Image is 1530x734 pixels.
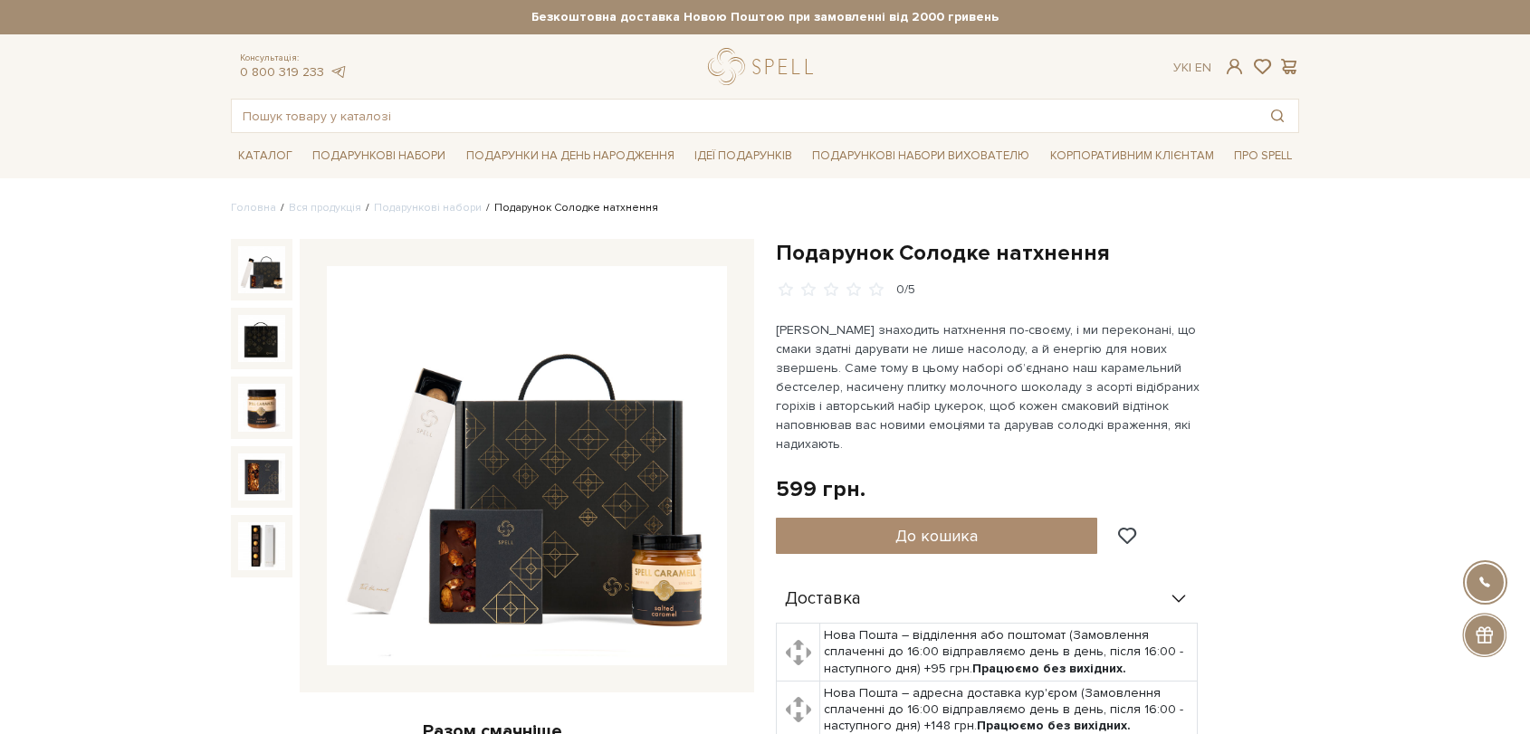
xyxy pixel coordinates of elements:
[687,142,799,170] a: Ідеї подарунків
[776,320,1200,453] p: [PERSON_NAME] знаходить натхнення по-своєму, і ми переконані, що смаки здатні дарувати не лише на...
[977,718,1131,733] b: Працюємо без вихідних.
[1189,60,1191,75] span: |
[1257,100,1298,132] button: Пошук товару у каталозі
[1227,142,1299,170] a: Про Spell
[1043,140,1221,171] a: Корпоративним клієнтам
[374,201,482,214] a: Подарункові набори
[289,201,361,214] a: Вся продукція
[327,266,727,666] img: Подарунок Солодке натхнення
[231,201,276,214] a: Головна
[240,52,347,64] span: Консультація:
[895,526,978,546] span: До кошика
[776,475,865,503] div: 599 грн.
[459,142,682,170] a: Подарунки на День народження
[231,142,300,170] a: Каталог
[329,64,347,80] a: telegram
[240,64,324,80] a: 0 800 319 233
[820,624,1198,682] td: Нова Пошта – відділення або поштомат (Замовлення сплаченні до 16:00 відправляємо день в день, піс...
[1173,60,1211,76] div: Ук
[238,453,285,500] img: Подарунок Солодке натхнення
[708,48,821,85] a: logo
[896,281,915,299] div: 0/5
[785,591,861,607] span: Доставка
[776,239,1299,267] h1: Подарунок Солодке натхнення
[972,661,1126,676] b: Працюємо без вихідних.
[776,518,1097,554] button: До кошика
[805,140,1037,171] a: Подарункові набори вихователю
[238,246,285,293] img: Подарунок Солодке натхнення
[305,142,453,170] a: Подарункові набори
[231,9,1299,25] strong: Безкоштовна доставка Новою Поштою при замовленні від 2000 гривень
[232,100,1257,132] input: Пошук товару у каталозі
[1195,60,1211,75] a: En
[238,384,285,431] img: Подарунок Солодке натхнення
[238,315,285,362] img: Подарунок Солодке натхнення
[238,522,285,569] img: Подарунок Солодке натхнення
[482,200,658,216] li: Подарунок Солодке натхнення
